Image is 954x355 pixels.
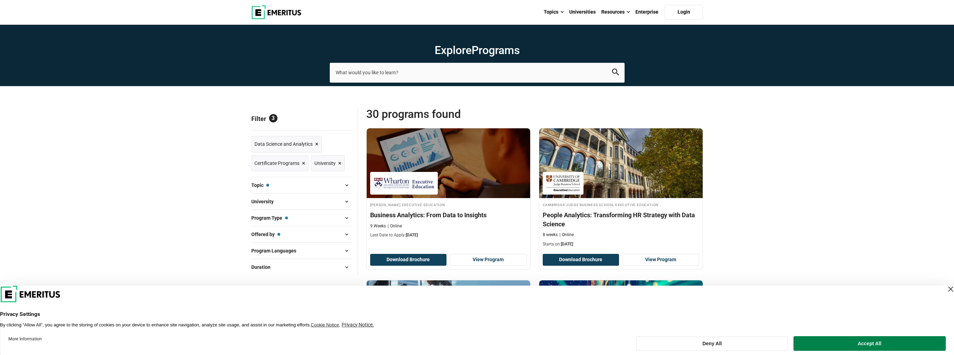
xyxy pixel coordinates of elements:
a: University × [311,155,345,172]
img: People Analytics: Transforming HR Strategy with Data Science | Online Data Science and Analytics ... [539,128,703,198]
span: Program Type [251,214,288,222]
p: Filter [251,107,352,130]
a: Reset all [330,115,352,124]
a: Login [665,5,703,20]
img: Wharton Executive Education [374,175,434,191]
span: Topic [251,181,269,189]
a: Business Analytics Course by Wharton Executive Education - September 4, 2025 Wharton Executive Ed... [367,128,530,242]
h1: Explore [330,43,625,57]
a: search [612,70,619,77]
a: Data Science and Analytics × [251,136,322,152]
span: [DATE] [561,242,573,247]
span: Programs [472,44,520,57]
a: Certificate Programs × [251,155,308,172]
span: Data Science and Analytics [254,140,313,148]
p: Online [559,232,574,238]
span: × [302,158,305,168]
button: Program Type [251,213,352,223]
a: Data Science and Analytics Course by Cambridge Judge Business School Executive Education - Septem... [539,128,703,251]
span: Duration [251,263,276,271]
button: search [612,69,619,77]
span: 30 Programs found [366,107,535,121]
h4: People Analytics: Transforming HR Strategy with Data Science [543,211,699,228]
p: 8 weeks [543,232,558,238]
p: Starts on: [543,241,699,247]
span: Offered by [251,231,280,238]
h4: Business Analytics: From Data to Insights [370,211,527,219]
span: × [338,158,342,168]
h4: [PERSON_NAME] Executive Education [370,202,527,207]
a: View Program [623,254,699,266]
img: Data Strategy: Leveraging Data as a Competitive Advantage | Online Data Science and Analytics Course [367,280,530,350]
span: [DATE] [406,233,418,237]
button: Topic [251,180,352,190]
span: × [315,139,319,149]
span: 3 [269,114,277,122]
p: Online [388,223,402,229]
span: Certificate Programs [254,159,299,167]
span: University [251,198,279,205]
p: Last Date to Apply: [370,232,527,238]
h4: Cambridge Judge Business School Executive Education [543,202,699,207]
input: search-page [330,63,625,82]
p: 9 Weeks [370,223,386,229]
button: Download Brochure [543,254,619,266]
button: University [251,196,352,207]
img: Business Analytics: From Data to Insights | Online Business Analytics Course [367,128,530,198]
button: Download Brochure [370,254,447,266]
a: View Program [450,254,527,266]
button: Program Languages [251,246,352,256]
span: University [314,159,336,167]
button: Offered by [251,229,352,240]
img: Cambridge Judge Business School Executive Education [546,175,580,191]
img: Healthcare Analytics: AI, Big Data & Digital Transformation | Online Data Science and Analytics C... [539,280,703,350]
button: Duration [251,262,352,272]
span: Program Languages [251,247,302,255]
